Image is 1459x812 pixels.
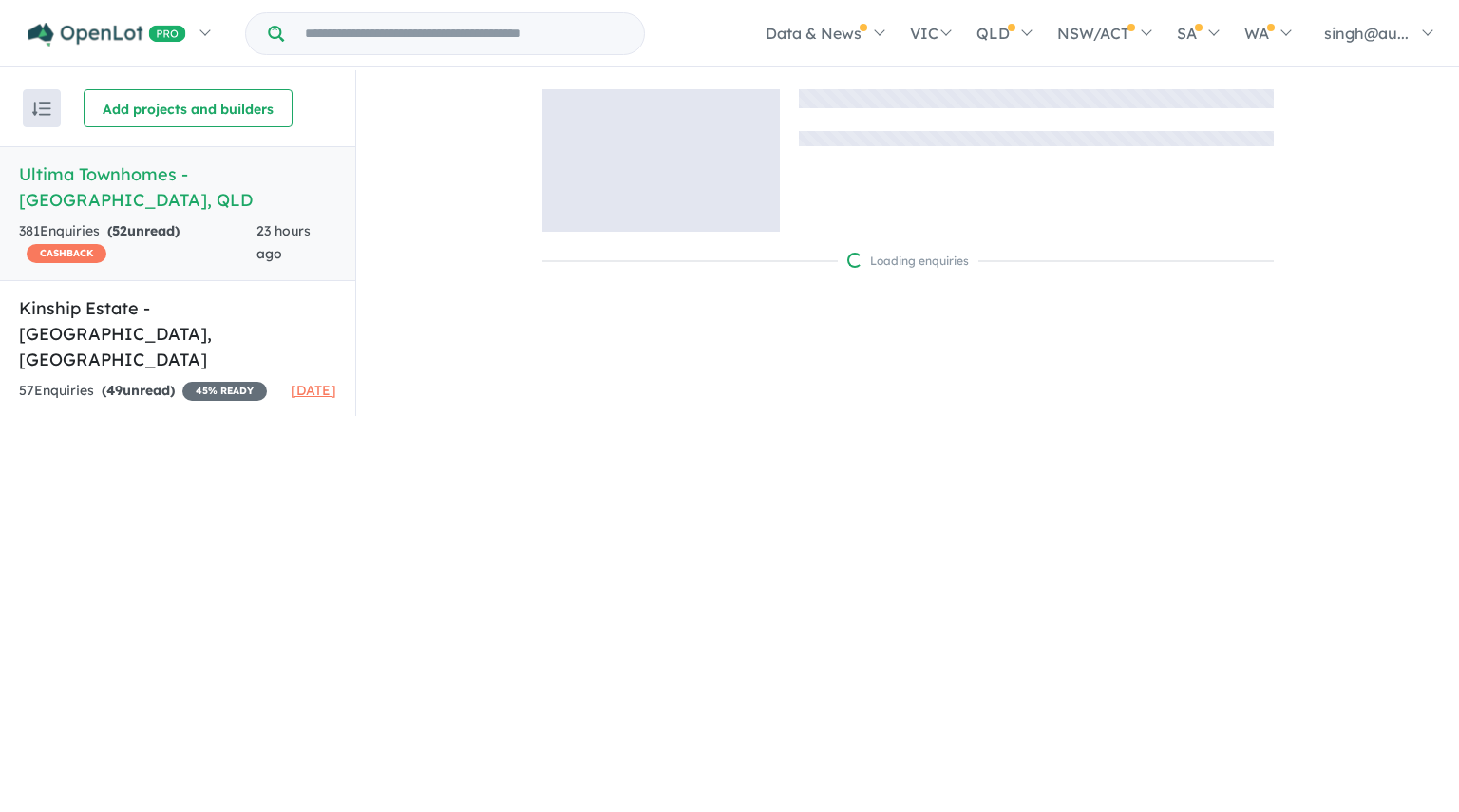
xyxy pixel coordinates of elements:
[182,382,267,401] span: 45 % READY
[107,222,180,239] strong: ( unread)
[32,102,51,116] img: sort.svg
[27,244,106,263] span: CASHBACK
[112,222,127,239] span: 52
[847,252,969,271] div: Loading enquiries
[1324,24,1409,43] span: singh@au...
[19,380,267,403] div: 57 Enquir ies
[102,382,175,399] strong: ( unread)
[28,23,186,47] img: Openlot PRO Logo White
[19,161,336,213] h5: Ultima Townhomes - [GEOGRAPHIC_DATA] , QLD
[256,222,311,262] span: 23 hours ago
[291,382,336,399] span: [DATE]
[19,295,336,372] h5: Kinship Estate - [GEOGRAPHIC_DATA] , [GEOGRAPHIC_DATA]
[84,89,293,127] button: Add projects and builders
[106,382,123,399] span: 49
[288,13,640,54] input: Try estate name, suburb, builder or developer
[19,220,256,266] div: 381 Enquir ies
